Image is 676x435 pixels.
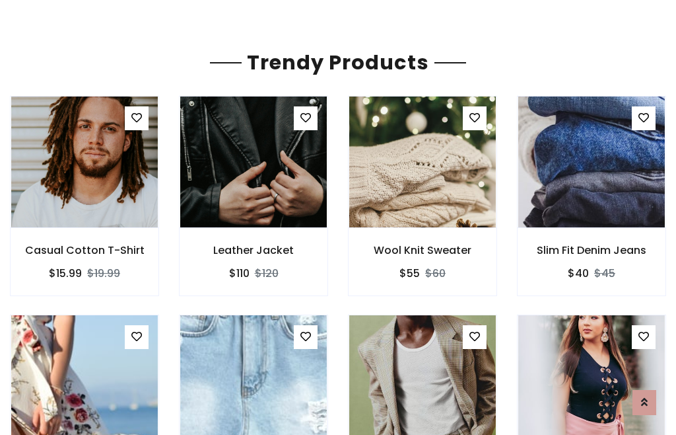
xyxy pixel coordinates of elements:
[180,244,327,257] h6: Leather Jacket
[242,48,434,77] span: Trendy Products
[229,267,250,280] h6: $110
[518,244,665,257] h6: Slim Fit Denim Jeans
[425,266,446,281] del: $60
[349,244,496,257] h6: Wool Knit Sweater
[87,266,120,281] del: $19.99
[594,266,615,281] del: $45
[255,266,279,281] del: $120
[11,244,158,257] h6: Casual Cotton T-Shirt
[49,267,82,280] h6: $15.99
[568,267,589,280] h6: $40
[399,267,420,280] h6: $55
